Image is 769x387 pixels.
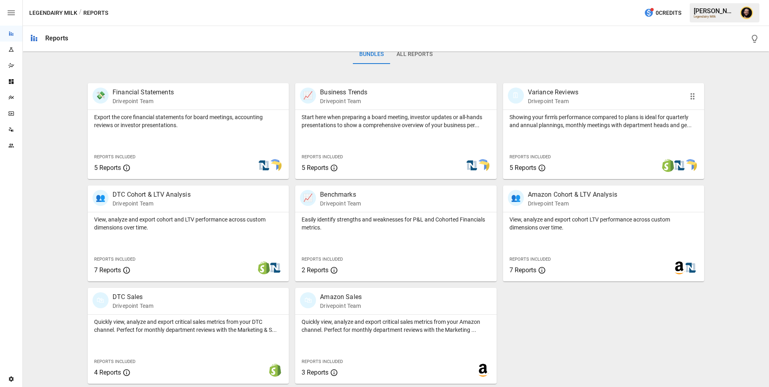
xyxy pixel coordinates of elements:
span: Reports Included [94,154,135,160]
p: View, analyze and export cohort LTV performance across custom dimensions over time. [509,215,698,231]
p: Benchmarks [320,190,361,199]
p: Quickly view, analyze and export critical sales metrics from your Amazon channel. Perfect for mon... [302,318,490,334]
p: Quickly view, analyze and export critical sales metrics from your DTC channel. Perfect for monthl... [94,318,282,334]
p: DTC Sales [113,292,153,302]
button: All Reports [390,45,439,64]
p: Showing your firm's performance compared to plans is ideal for quarterly and annual plannings, mo... [509,113,698,129]
img: netsuite [684,261,697,274]
p: Drivepoint Team [320,199,361,207]
p: Export the core financial statements for board meetings, accounting reviews or investor presentat... [94,113,282,129]
p: Start here when preparing a board meeting, investor updates or all-hands presentations to show a ... [302,113,490,129]
span: 7 Reports [94,266,121,274]
p: Drivepoint Team [528,199,617,207]
span: Reports Included [302,154,343,160]
span: Reports Included [302,257,343,262]
span: 2 Reports [302,266,328,274]
p: Drivepoint Team [113,199,191,207]
img: netsuite [465,159,478,172]
p: Drivepoint Team [320,97,367,105]
span: 5 Reports [509,164,536,172]
span: 3 Reports [302,369,328,376]
div: 🛍 [300,292,316,308]
div: 📈 [300,190,316,206]
span: 0 Credits [656,8,681,18]
p: Drivepoint Team [113,97,174,105]
div: [PERSON_NAME] [694,7,735,15]
p: Financial Statements [113,88,174,97]
span: Reports Included [302,359,343,364]
p: View, analyze and export cohort and LTV performance across custom dimensions over time. [94,215,282,231]
img: smart model [269,159,282,172]
img: Ciaran Nugent [740,6,753,19]
img: shopify [258,261,270,274]
span: Reports Included [509,257,551,262]
p: Easily identify strengths and weaknesses for P&L and Cohorted Financials metrics. [302,215,490,231]
span: Reports Included [94,359,135,364]
div: 🗓 [508,88,524,104]
img: netsuite [673,159,686,172]
span: 5 Reports [94,164,121,172]
p: Drivepoint Team [320,302,362,310]
img: smart model [684,159,697,172]
span: Reports Included [94,257,135,262]
div: 👥 [508,190,524,206]
p: Amazon Cohort & LTV Analysis [528,190,617,199]
div: Reports [45,34,68,42]
span: 5 Reports [302,164,328,172]
p: Drivepoint Team [113,302,153,310]
p: Drivepoint Team [528,97,578,105]
img: amazon [477,364,489,377]
img: netsuite [258,159,270,172]
div: 🛍 [93,292,109,308]
p: Business Trends [320,88,367,97]
div: 📈 [300,88,316,104]
div: 👥 [93,190,109,206]
div: 💸 [93,88,109,104]
div: / [79,8,82,18]
p: Variance Reviews [528,88,578,97]
button: Bundles [353,45,390,64]
p: Amazon Sales [320,292,362,302]
button: 0Credits [641,6,684,20]
button: Legendairy Milk [29,8,77,18]
span: Reports Included [509,154,551,160]
img: smart model [477,159,489,172]
span: 4 Reports [94,369,121,376]
span: 7 Reports [509,266,536,274]
img: netsuite [269,261,282,274]
img: amazon [673,261,686,274]
div: Legendairy Milk [694,15,735,18]
img: shopify [662,159,674,172]
button: Ciaran Nugent [735,2,758,24]
img: shopify [269,364,282,377]
p: DTC Cohort & LTV Analysis [113,190,191,199]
